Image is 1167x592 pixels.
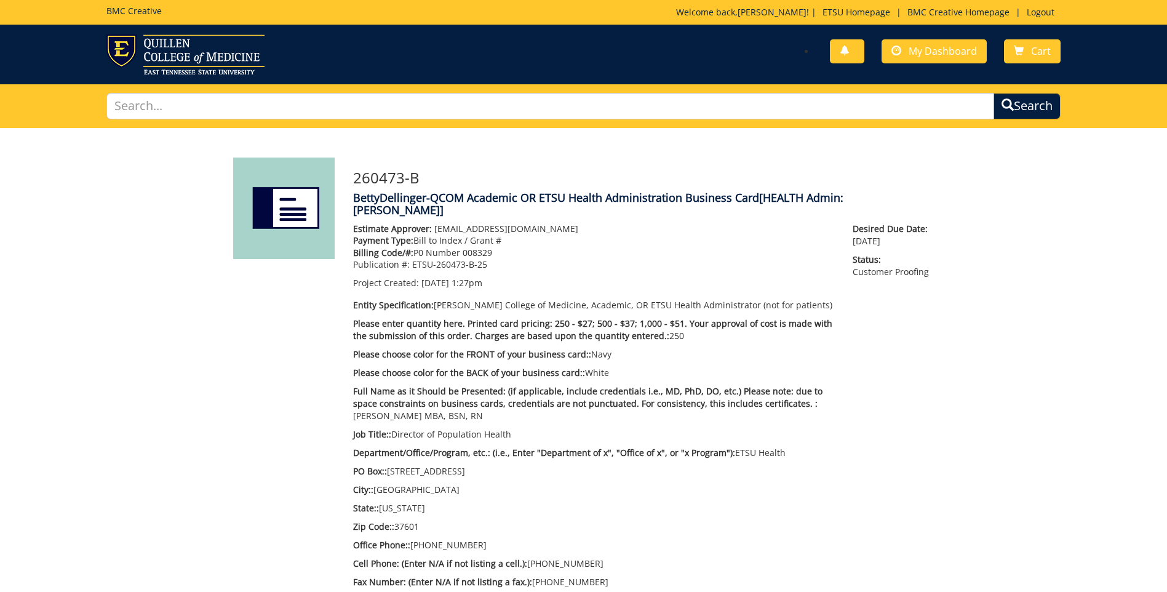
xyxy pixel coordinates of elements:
[353,367,585,378] span: Please choose color for the BACK of your business card::
[353,348,835,361] p: Navy
[353,521,835,533] p: 37601
[106,6,162,15] h5: BMC Creative
[994,93,1061,119] button: Search
[353,484,373,495] span: City::
[1021,6,1061,18] a: Logout
[353,277,419,289] span: Project Created:
[353,521,394,532] span: Zip Code::
[353,348,591,360] span: Please choose color for the FRONT of your business card::
[353,502,379,514] span: State::
[853,223,934,235] span: Desired Due Date:
[353,539,410,551] span: Office Phone::
[901,6,1016,18] a: BMC Creative Homepage
[353,223,432,234] span: Estimate Approver:
[353,234,835,247] p: Bill to Index / Grant #
[353,190,843,217] span: [HEALTH Admin: [PERSON_NAME]]
[353,428,391,440] span: Job Title::
[353,247,413,258] span: Billing Code/#:
[353,465,387,477] span: PO Box::
[353,558,527,569] span: Cell Phone: (Enter N/A if not listing a cell.):
[353,258,410,270] span: Publication #:
[353,234,413,246] span: Payment Type:
[353,223,835,235] p: [EMAIL_ADDRESS][DOMAIN_NAME]
[1031,44,1051,58] span: Cart
[106,93,994,119] input: Search...
[412,258,487,270] span: ETSU-260473-B-25
[353,465,835,478] p: [STREET_ADDRESS]
[353,447,835,459] p: ETSU Health
[353,576,835,588] p: [PHONE_NUMBER]
[676,6,1061,18] p: Welcome back, ! | | |
[353,447,735,458] span: Department/Office/Program, etc.: (i.e., Enter "Department of x", "Office of x", or "x Program"):
[353,484,835,496] p: [GEOGRAPHIC_DATA]
[353,385,835,422] p: [PERSON_NAME] MBA, BSN, RN
[816,6,896,18] a: ETSU Homepage
[353,428,835,441] p: Director of Population Health
[233,158,335,259] img: Product featured image
[353,558,835,570] p: [PHONE_NUMBER]
[106,34,265,74] img: ETSU logo
[738,6,807,18] a: [PERSON_NAME]
[353,502,835,514] p: [US_STATE]
[353,367,835,379] p: White
[853,254,934,278] p: Customer Proofing
[853,254,934,266] span: Status:
[353,299,434,311] span: Entity Specification:
[353,539,835,551] p: [PHONE_NUMBER]
[353,247,835,259] p: P0 Number 008329
[353,576,532,588] span: Fax Number: (Enter N/A if not listing a fax.):
[353,299,835,311] p: [PERSON_NAME] College of Medicine, Academic, OR ETSU Health Administrator (not for patients)
[353,192,934,217] h4: BettyDellinger-QCOM Academic OR ETSU Health Administration Business Card
[353,170,934,186] h3: 260473-B
[882,39,987,63] a: My Dashboard
[853,223,934,247] p: [DATE]
[353,385,822,409] span: Full Name as it Should be Presented: (if applicable, include credentials i.e., MD, PhD, DO, etc.)...
[1004,39,1061,63] a: Cart
[421,277,482,289] span: [DATE] 1:27pm
[909,44,977,58] span: My Dashboard
[353,318,832,342] span: Please enter quantity here. Printed card pricing: 250 - $27; 500 - $37; 1,000 - $51. Your approva...
[353,318,835,342] p: 250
